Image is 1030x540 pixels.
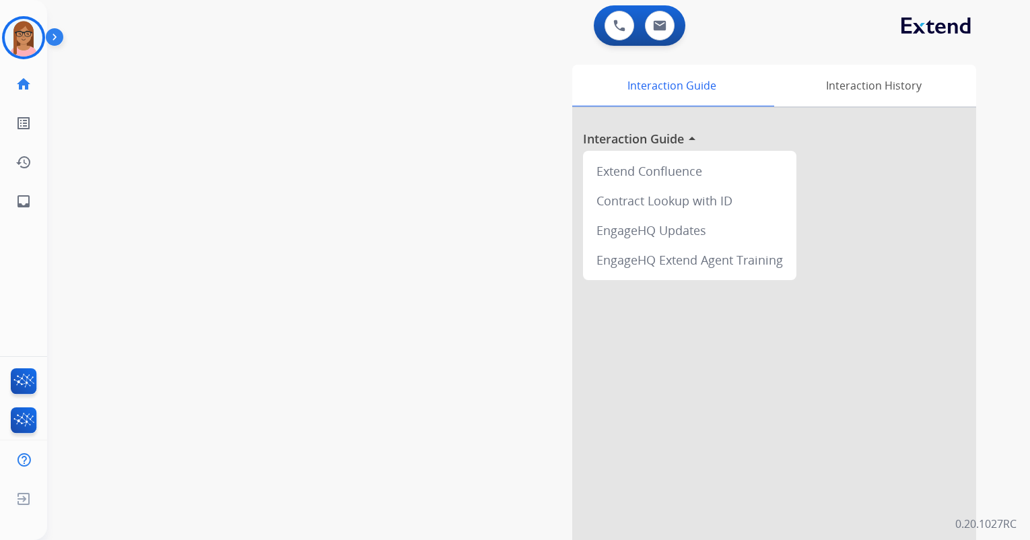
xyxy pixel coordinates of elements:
[15,115,32,131] mat-icon: list_alt
[588,156,791,186] div: Extend Confluence
[5,19,42,57] img: avatar
[15,76,32,92] mat-icon: home
[15,154,32,170] mat-icon: history
[771,65,976,106] div: Interaction History
[588,215,791,245] div: EngageHQ Updates
[955,516,1017,532] p: 0.20.1027RC
[15,193,32,209] mat-icon: inbox
[588,186,791,215] div: Contract Lookup with ID
[588,245,791,275] div: EngageHQ Extend Agent Training
[572,65,771,106] div: Interaction Guide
